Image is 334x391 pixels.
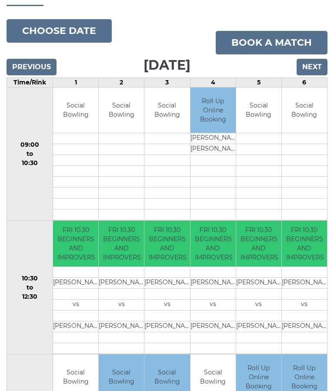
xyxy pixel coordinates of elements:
[190,134,236,145] td: [PERSON_NAME]
[190,300,236,310] td: vs
[190,278,236,289] td: [PERSON_NAME]
[190,145,236,155] td: [PERSON_NAME]
[190,78,236,88] td: 4
[236,321,281,332] td: [PERSON_NAME]
[282,321,327,332] td: [PERSON_NAME]
[53,300,98,310] td: vs
[7,59,57,76] input: Previous
[236,221,281,267] td: FRI 10.30 BEGINNERS AND IMPROVERS
[144,221,190,267] td: FRI 10.30 BEGINNERS AND IMPROVERS
[53,221,98,267] td: FRI 10.30 BEGINNERS AND IMPROVERS
[297,59,327,76] input: Next
[190,221,236,267] td: FRI 10.30 BEGINNERS AND IMPROVERS
[282,221,327,267] td: FRI 10.30 BEGINNERS AND IMPROVERS
[236,300,281,310] td: vs
[99,78,144,88] td: 2
[99,88,144,134] td: Social Bowling
[190,321,236,332] td: [PERSON_NAME]
[7,221,53,355] td: 10:30 to 12:30
[144,88,190,134] td: Social Bowling
[7,88,53,221] td: 09:00 to 10:30
[282,300,327,310] td: vs
[236,78,281,88] td: 5
[281,78,327,88] td: 6
[282,278,327,289] td: [PERSON_NAME]
[216,31,327,55] a: Book a match
[99,278,144,289] td: [PERSON_NAME]
[7,20,112,43] button: Choose date
[144,300,190,310] td: vs
[144,321,190,332] td: [PERSON_NAME]
[282,88,327,134] td: Social Bowling
[53,278,98,289] td: [PERSON_NAME]
[7,78,53,88] td: Time/Rink
[236,88,281,134] td: Social Bowling
[144,78,190,88] td: 3
[144,278,190,289] td: [PERSON_NAME]
[99,221,144,267] td: FRI 10.30 BEGINNERS AND IMPROVERS
[190,88,236,134] td: Roll Up Online Booking
[53,88,98,134] td: Social Bowling
[99,321,144,332] td: [PERSON_NAME]
[99,300,144,310] td: vs
[53,78,99,88] td: 1
[236,278,281,289] td: [PERSON_NAME]
[53,321,98,332] td: [PERSON_NAME]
